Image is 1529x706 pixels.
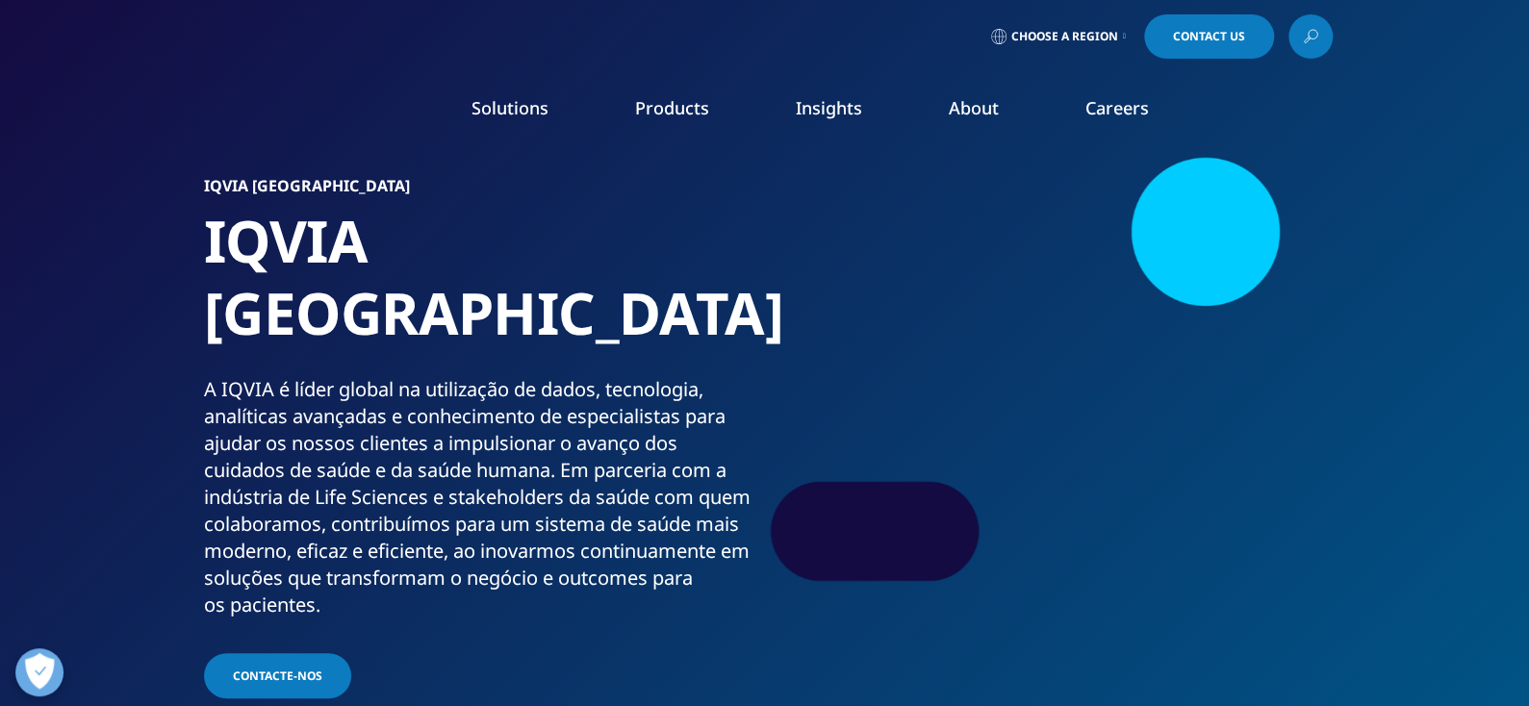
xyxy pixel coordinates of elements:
button: Open Preferences [15,648,64,696]
div: A IQVIA é líder global na utilização de dados, tecnologia, analíticas avançadas e conhecimento de... [204,376,757,618]
h6: IQVIA [GEOGRAPHIC_DATA] [204,178,757,205]
a: Careers [1085,96,1149,119]
img: 059_standing-meeting.jpg [810,178,1325,563]
a: Solutions [471,96,548,119]
span: Choose a Region [1011,29,1118,44]
nav: Primary [359,67,1333,158]
h1: IQVIA [GEOGRAPHIC_DATA] [204,205,757,376]
span: Contact Us [1173,31,1245,42]
a: Products [635,96,709,119]
a: Contact Us [1144,14,1274,59]
a: Insights [796,96,862,119]
a: About [949,96,999,119]
span: Contacte-Nos [233,668,322,684]
a: Contacte-Nos [204,653,351,698]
